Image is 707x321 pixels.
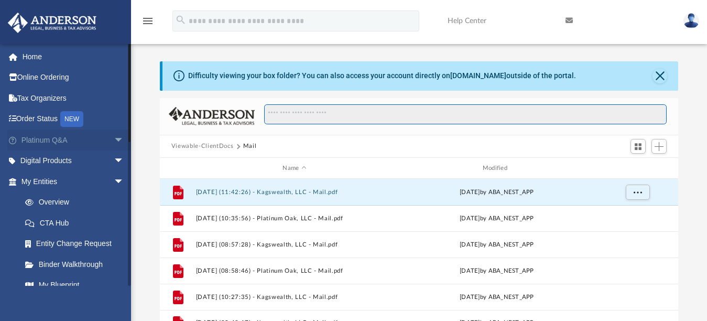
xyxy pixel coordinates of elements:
[171,142,233,151] button: Viewable-ClientDocs
[450,71,506,80] a: [DOMAIN_NAME]
[165,164,191,173] div: id
[15,233,140,254] a: Entity Change Request
[195,215,393,222] button: [DATE] (10:35:56) - Platinum Oak, LLC - Mail.pdf
[5,13,100,33] img: Anderson Advisors Platinum Portal
[114,151,135,172] span: arrow_drop_down
[195,241,393,248] button: [DATE] (08:57:28) - Kagswealth, LLC - Mail.pdf
[188,70,576,81] div: Difficulty viewing your box folder? You can also access your account directly on outside of the p...
[142,20,154,27] a: menu
[15,254,140,275] a: Binder Walkthrough
[7,109,140,130] a: Order StatusNEW
[195,164,393,173] div: Name
[7,171,140,192] a: My Entitiesarrow_drop_down
[398,240,595,250] div: [DATE] by ABA_NEST_APP
[651,139,667,154] button: Add
[195,267,393,274] button: [DATE] (08:58:46) - Platinum Oak, LLC - Mail.pdf
[652,69,667,83] button: Close
[630,139,646,154] button: Switch to Grid View
[15,192,140,213] a: Overview
[7,88,140,109] a: Tax Organizers
[398,293,595,302] div: [DATE] by ABA_NEST_APP
[15,275,135,296] a: My Blueprint
[264,104,667,124] input: Search files and folders
[175,14,187,26] i: search
[7,151,140,172] a: Digital Productsarrow_drop_down
[195,294,393,301] button: [DATE] (10:27:35) - Kagswealth, LLC - Mail.pdf
[243,142,257,151] button: Mail
[142,15,154,27] i: menu
[398,188,595,197] div: [DATE] by ABA_NEST_APP
[60,111,83,127] div: NEW
[683,13,699,28] img: User Pic
[114,171,135,192] span: arrow_drop_down
[600,164,673,173] div: id
[7,130,140,151] a: Platinum Q&Aarrow_drop_down
[195,189,393,196] button: [DATE] (11:42:26) - Kagswealth, LLC - Mail.pdf
[7,67,140,88] a: Online Ordering
[114,130,135,151] span: arrow_drop_down
[398,214,595,223] div: [DATE] by ABA_NEST_APP
[626,185,650,200] button: More options
[398,164,596,173] div: Modified
[15,212,140,233] a: CTA Hub
[7,46,140,67] a: Home
[398,266,595,276] div: [DATE] by ABA_NEST_APP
